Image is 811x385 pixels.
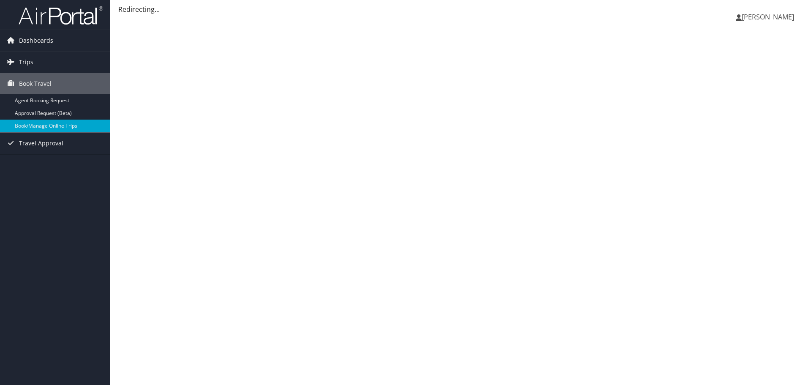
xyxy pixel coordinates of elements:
[118,4,803,14] div: Redirecting...
[19,133,63,154] span: Travel Approval
[19,52,33,73] span: Trips
[19,30,53,51] span: Dashboards
[736,4,803,30] a: [PERSON_NAME]
[19,73,52,94] span: Book Travel
[19,5,103,25] img: airportal-logo.png
[742,12,794,22] span: [PERSON_NAME]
